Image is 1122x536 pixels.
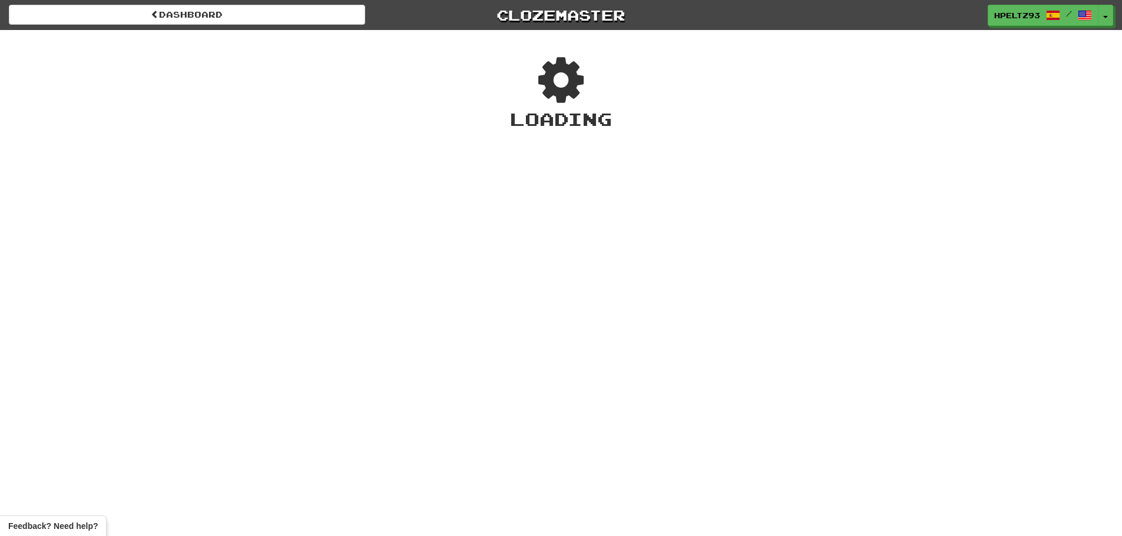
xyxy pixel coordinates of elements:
[9,5,365,25] a: Dashboard
[994,10,1040,21] span: HPeltz93
[8,520,98,532] span: Open feedback widget
[1066,9,1072,18] span: /
[988,5,1098,26] a: HPeltz93 /
[383,5,739,25] a: Clozemaster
